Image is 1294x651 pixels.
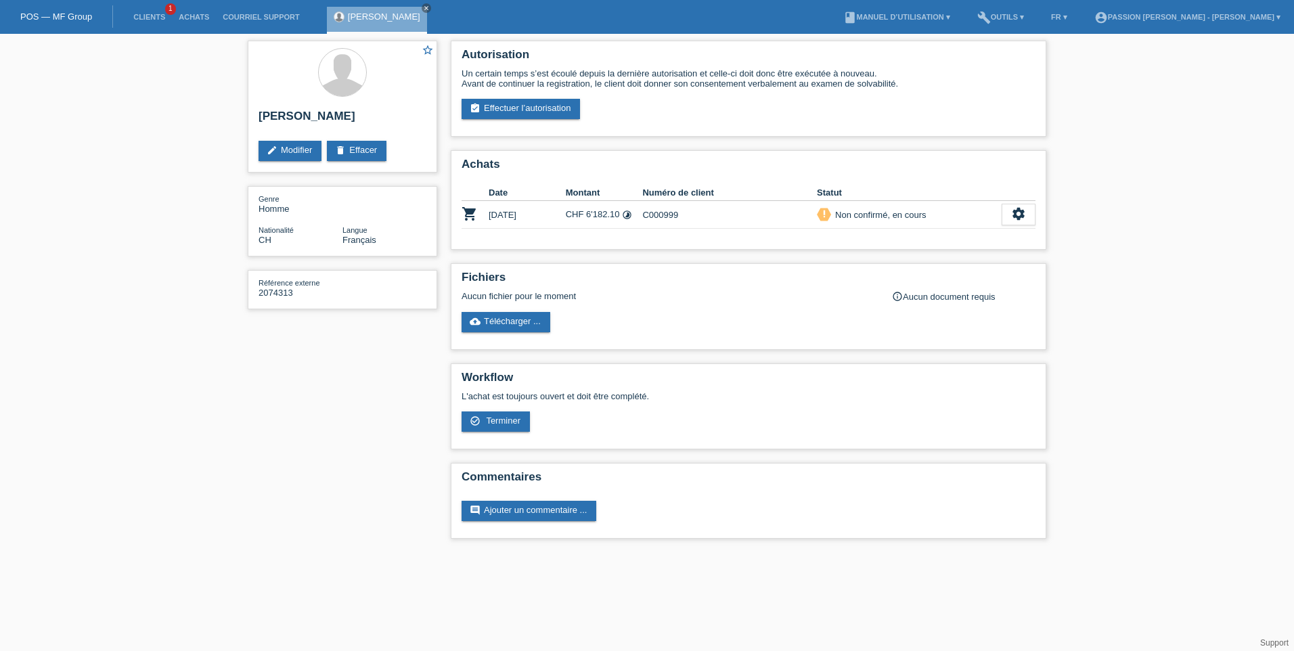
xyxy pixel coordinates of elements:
a: FR ▾ [1044,13,1074,21]
span: 1 [165,3,176,15]
span: Référence externe [259,279,320,287]
i: info_outline [892,291,903,302]
i: comment [470,505,481,516]
a: assignment_turned_inEffectuer l’autorisation [462,99,580,119]
a: star_border [422,44,434,58]
span: Terminer [486,416,520,426]
p: L'achat est toujours ouvert et doit être complété. [462,391,1035,401]
i: assignment_turned_in [470,103,481,114]
td: [DATE] [489,201,566,229]
th: Statut [817,185,1002,201]
span: Genre [259,195,280,203]
i: check_circle_outline [470,416,481,426]
h2: Autorisation [462,48,1035,68]
div: Homme [259,194,342,214]
h2: Commentaires [462,470,1035,491]
a: Clients [127,13,172,21]
a: [PERSON_NAME] [348,12,420,22]
div: Aucun fichier pour le moment [462,291,875,301]
i: close [423,5,430,12]
th: Numéro de client [642,185,817,201]
h2: Achats [462,158,1035,178]
span: Nationalité [259,226,294,234]
a: account_circlePassion [PERSON_NAME] - [PERSON_NAME] ▾ [1088,13,1287,21]
a: buildOutils ▾ [970,13,1031,21]
a: cloud_uploadTélécharger ... [462,312,550,332]
div: Un certain temps s’est écoulé depuis la dernière autorisation et celle-ci doit donc être exécutée... [462,68,1035,89]
h2: [PERSON_NAME] [259,110,426,130]
div: Non confirmé, en cours [831,208,926,222]
a: bookManuel d’utilisation ▾ [836,13,957,21]
i: priority_high [820,209,829,219]
a: commentAjouter un commentaire ... [462,501,596,521]
i: edit [267,145,277,156]
span: Suisse [259,235,271,245]
i: settings [1011,206,1026,221]
th: Montant [566,185,643,201]
div: 2074313 [259,277,342,298]
i: build [977,11,991,24]
i: star_border [422,44,434,56]
td: CHF 6'182.10 [566,201,643,229]
a: close [422,3,431,13]
a: deleteEffacer [327,141,386,161]
i: cloud_upload [470,316,481,327]
h2: Workflow [462,371,1035,391]
a: POS — MF Group [20,12,92,22]
a: Courriel Support [216,13,306,21]
a: Support [1260,638,1289,648]
div: Aucun document requis [892,291,1035,302]
a: check_circle_outline Terminer [462,411,530,432]
span: Français [342,235,376,245]
i: 24 versements [622,210,632,220]
h2: Fichiers [462,271,1035,291]
th: Date [489,185,566,201]
span: Langue [342,226,367,234]
i: book [843,11,857,24]
i: delete [335,145,346,156]
a: Achats [172,13,216,21]
td: C000999 [642,201,817,229]
a: editModifier [259,141,321,161]
i: account_circle [1094,11,1108,24]
i: POSP00025752 [462,206,478,222]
